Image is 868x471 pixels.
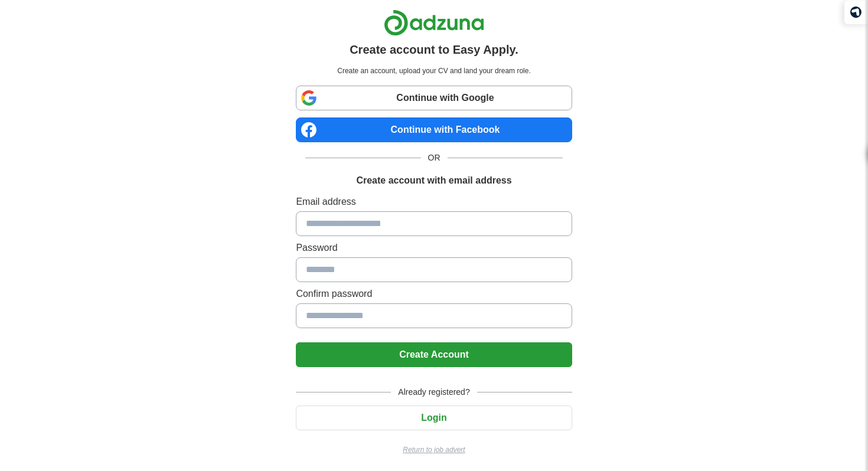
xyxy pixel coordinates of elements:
[421,152,448,164] span: OR
[296,86,572,110] a: Continue with Google
[356,174,511,188] h1: Create account with email address
[384,9,484,36] img: Adzuna logo
[296,413,572,423] a: Login
[350,41,518,58] h1: Create account to Easy Apply.
[298,66,569,76] p: Create an account, upload your CV and land your dream role.
[296,287,572,301] label: Confirm password
[296,241,572,255] label: Password
[296,342,572,367] button: Create Account
[391,386,477,398] span: Already registered?
[296,195,572,209] label: Email address
[296,117,572,142] a: Continue with Facebook
[296,405,572,430] button: Login
[296,444,572,455] a: Return to job advert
